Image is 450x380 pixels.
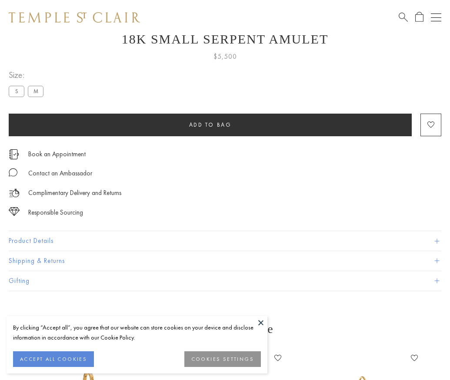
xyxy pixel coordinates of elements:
div: By clicking “Accept all”, you agree that our website can store cookies on your device and disclos... [13,323,261,343]
a: Open Shopping Bag [415,12,423,23]
img: Temple St. Clair [9,12,140,23]
div: Contact an Ambassador [28,168,92,179]
button: COOKIES SETTINGS [184,351,261,367]
button: Product Details [9,231,441,251]
a: Book an Appointment [28,149,86,159]
span: $5,500 [213,51,237,62]
label: S [9,86,24,97]
label: M [28,86,43,97]
img: icon_sourcing.svg [9,207,20,216]
img: MessageIcon-01_2.svg [9,168,17,177]
div: Responsible Sourcing [28,207,83,218]
button: Open navigation [431,12,441,23]
span: Add to bag [189,121,232,128]
button: Add to bag [9,114,412,136]
p: Complimentary Delivery and Returns [28,188,121,198]
button: Gifting [9,271,441,291]
a: Search [399,12,408,23]
img: icon_delivery.svg [9,188,20,198]
button: Shipping & Returns [9,251,441,271]
span: Size: [9,68,47,82]
button: ACCEPT ALL COOKIES [13,351,94,367]
h1: 18K Small Serpent Amulet [9,32,441,47]
img: icon_appointment.svg [9,149,19,159]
